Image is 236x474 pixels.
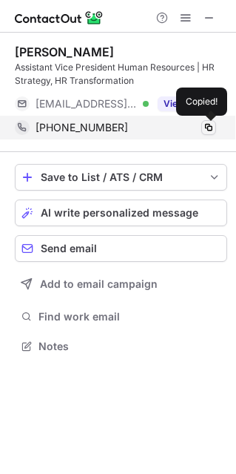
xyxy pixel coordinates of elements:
button: Find work email [15,306,227,327]
span: Find work email [38,310,221,323]
div: Save to List / ATS / CRM [41,171,201,183]
button: Notes [15,336,227,357]
button: Add to email campaign [15,271,227,297]
div: [PERSON_NAME] [15,45,114,59]
button: Send email [15,235,227,262]
div: Assistant Vice President Human Resources | HR Strategy, HR Transformation [15,61,227,88]
span: Notes [38,340,221,353]
span: Send email [41,243,97,254]
span: Add to email campaign [40,278,158,290]
span: [EMAIL_ADDRESS][DOMAIN_NAME] [36,97,138,111]
span: AI write personalized message [41,207,198,219]
button: save-profile-one-click [15,164,227,191]
img: ContactOut v5.3.10 [15,9,104,27]
span: [PHONE_NUMBER] [36,121,128,134]
button: Reveal Button [158,96,216,111]
button: AI write personalized message [15,200,227,226]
